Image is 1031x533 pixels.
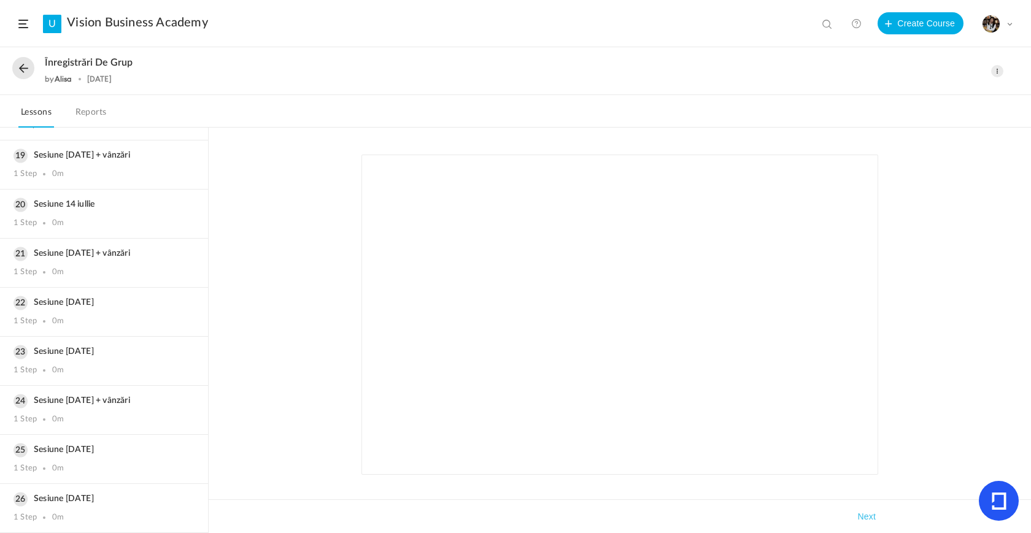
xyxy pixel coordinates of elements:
div: 1 Step [14,366,37,375]
h3: Sesiune 14 iullie [14,199,195,210]
h3: Sesiune [DATE] + vânzări [14,150,195,161]
div: 0m [52,267,64,277]
div: 1 Step [14,316,37,326]
div: 0m [52,169,64,179]
h3: Sesiune [DATE] [14,494,195,504]
iframe: YouTube video player [362,155,878,474]
div: 1 Step [14,464,37,474]
h3: Sesiune [DATE] [14,347,195,357]
div: [DATE] [87,75,112,83]
div: 0m [52,464,64,474]
h3: Sesiune [DATE] + vânzări [14,396,195,406]
span: Înregistrări de grup [45,57,133,69]
div: 0m [52,513,64,523]
a: Lessons [18,104,54,128]
a: Reports [73,104,109,128]
button: Create Course [878,12,963,34]
h3: Sesiune [DATE] [14,445,195,455]
a: U [43,15,61,33]
div: by [45,75,72,83]
div: 1 Step [14,513,37,523]
div: 0m [52,415,64,424]
div: 1 Step [14,218,37,228]
div: 0m [52,218,64,228]
h3: Sesiune [DATE] + vânzări [14,248,195,259]
div: 1 Step [14,169,37,179]
div: 0m [52,316,64,326]
div: 1 Step [14,267,37,277]
button: Next [855,509,878,524]
a: Alisa [55,74,72,83]
div: 0m [52,366,64,375]
h3: Sesiune [DATE] [14,297,195,308]
a: Vision Business Academy [67,15,208,30]
div: 1 Step [14,415,37,424]
img: tempimagehs7pti.png [983,15,1000,33]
